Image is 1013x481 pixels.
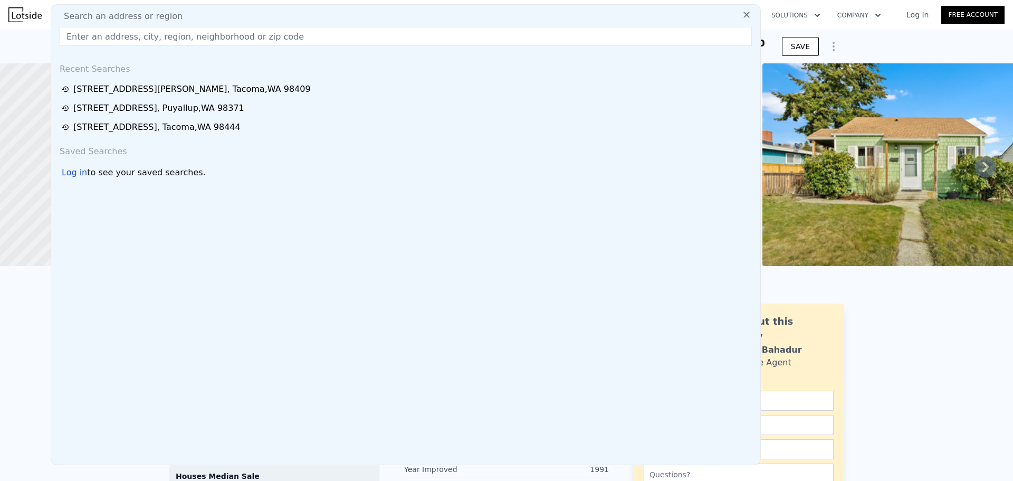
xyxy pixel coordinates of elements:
[55,10,183,23] span: Search an address or region
[716,314,834,344] div: Ask about this property
[62,102,753,115] a: [STREET_ADDRESS], Puyallup,WA 98371
[404,464,506,475] div: Year Improved
[8,7,42,22] img: Lotside
[55,137,756,162] div: Saved Searches
[763,6,829,25] button: Solutions
[941,6,1005,24] a: Free Account
[62,166,87,179] div: Log in
[506,464,609,475] div: 1991
[823,36,844,57] button: Show Options
[73,83,311,96] div: [STREET_ADDRESS][PERSON_NAME] , Tacoma , WA 98409
[716,344,802,356] div: Siddhant Bahadur
[62,121,753,134] a: [STREET_ADDRESS], Tacoma,WA 98444
[60,27,752,46] input: Enter an address, city, region, neighborhood or zip code
[782,37,819,56] button: SAVE
[62,83,753,96] a: [STREET_ADDRESS][PERSON_NAME], Tacoma,WA 98409
[829,6,890,25] button: Company
[73,121,241,134] div: [STREET_ADDRESS] , Tacoma , WA 98444
[894,10,941,20] a: Log In
[55,54,756,80] div: Recent Searches
[87,166,205,179] span: to see your saved searches.
[73,102,244,115] div: [STREET_ADDRESS] , Puyallup , WA 98371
